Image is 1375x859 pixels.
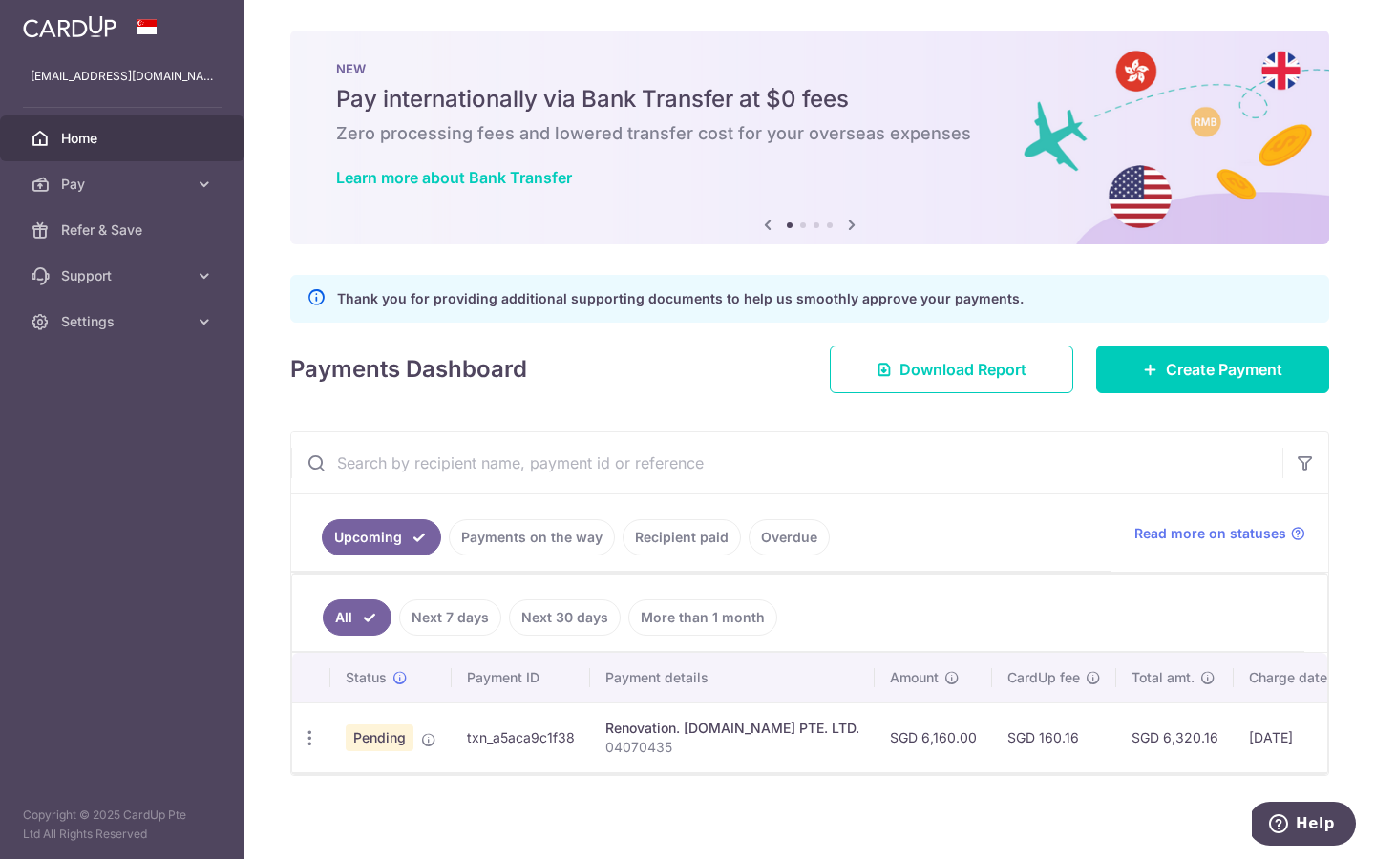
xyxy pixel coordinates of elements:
[399,599,501,636] a: Next 7 days
[1134,524,1286,543] span: Read more on statuses
[336,84,1283,115] h5: Pay internationally via Bank Transfer at $0 fees
[623,519,741,555] a: Recipient paid
[992,702,1116,772] td: SGD 160.16
[749,519,830,555] a: Overdue
[830,346,1073,393] a: Download Report
[61,175,187,194] span: Pay
[1166,358,1282,381] span: Create Payment
[1234,702,1364,772] td: [DATE]
[452,653,590,702] th: Payment ID
[605,719,859,738] div: Renovation. [DOMAIN_NAME] PTE. LTD.
[322,519,441,555] a: Upcoming
[61,266,187,285] span: Support
[899,358,1026,381] span: Download Report
[875,702,992,772] td: SGD 6,160.00
[23,15,116,38] img: CardUp
[61,312,187,331] span: Settings
[1007,668,1080,687] span: CardUp fee
[1134,524,1305,543] a: Read more on statuses
[1249,668,1327,687] span: Charge date
[291,432,1282,493] input: Search by recipient name, payment id or reference
[605,738,859,757] p: 04070435
[628,599,777,636] a: More than 1 month
[1116,702,1234,772] td: SGD 6,320.16
[336,61,1283,76] p: NEW
[31,67,214,86] p: [EMAIL_ADDRESS][DOMAIN_NAME]
[336,122,1283,145] h6: Zero processing fees and lowered transfer cost for your overseas expenses
[336,168,572,187] a: Learn more about Bank Transfer
[452,702,590,772] td: txn_a5aca9c1f38
[1252,802,1356,849] iframe: Opens a widget where you can find more information
[346,724,413,751] span: Pending
[1096,346,1329,393] a: Create Payment
[590,653,875,702] th: Payment details
[290,31,1329,244] img: Bank transfer banner
[337,287,1024,310] p: Thank you for providing additional supporting documents to help us smoothly approve your payments.
[449,519,615,555] a: Payments on the way
[290,352,527,387] h4: Payments Dashboard
[509,599,621,636] a: Next 30 days
[890,668,939,687] span: Amount
[346,668,387,687] span: Status
[323,599,391,636] a: All
[61,220,187,240] span: Refer & Save
[1132,668,1195,687] span: Total amt.
[61,129,187,148] span: Home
